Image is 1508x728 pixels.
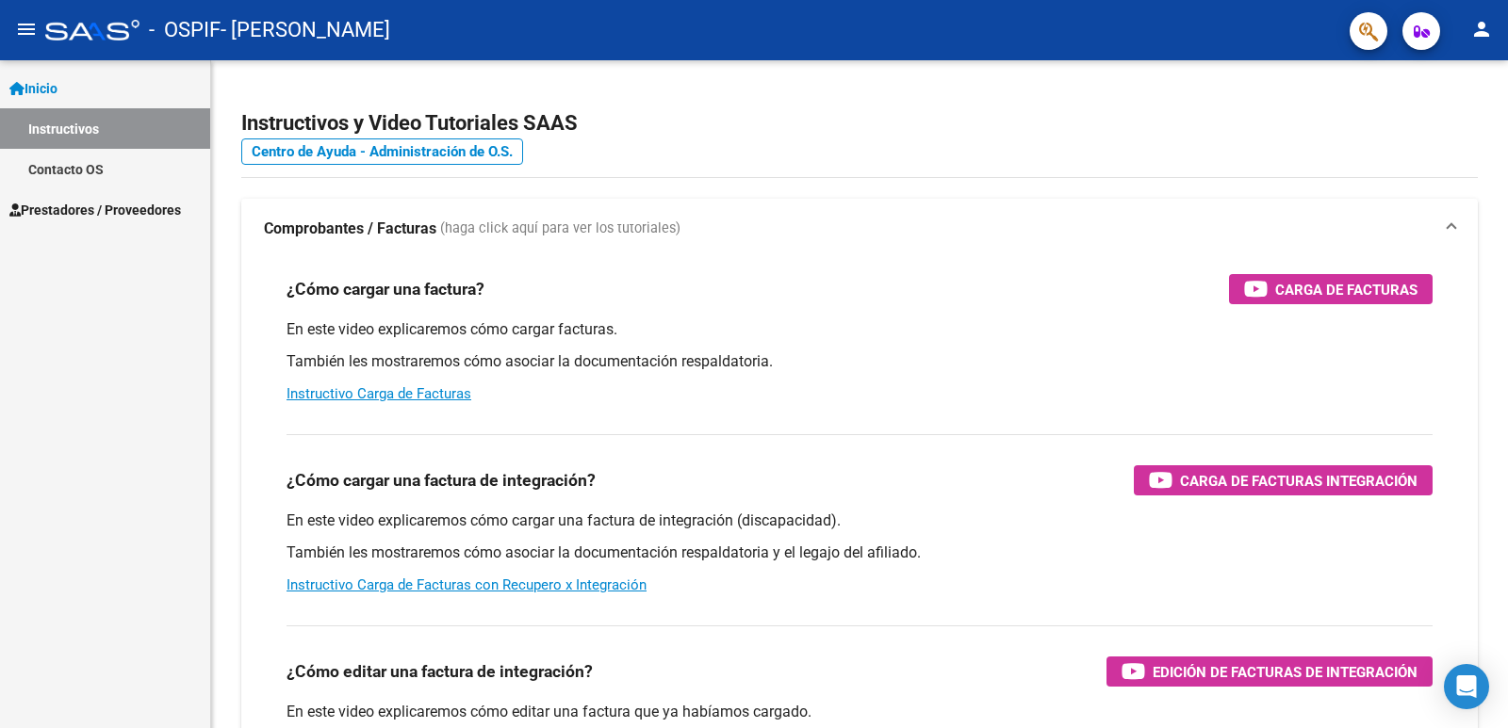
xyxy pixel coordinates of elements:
[287,542,1433,563] p: También les mostraremos cómo asociar la documentación respaldatoria y el legajo del afiliado.
[9,200,181,220] span: Prestadores / Proveedores
[221,9,390,51] span: - [PERSON_NAME]
[149,9,221,51] span: - OSPIF
[287,319,1433,340] p: En este video explicaremos cómo cargar facturas.
[287,576,647,593] a: Instructivo Carga de Facturas con Recupero x Integración
[1106,656,1433,687] button: Edición de Facturas de integración
[287,510,1433,531] p: En este video explicaremos cómo cargar una factura de integración (discapacidad).
[1444,664,1489,709] div: Open Intercom Messenger
[287,385,471,402] a: Instructivo Carga de Facturas
[241,105,1478,141] h2: Instructivos y Video Tutoriales SAAS
[1470,18,1493,40] mat-icon: person
[264,218,436,239] strong: Comprobantes / Facturas
[287,702,1433,722] p: En este video explicaremos cómo editar una factura que ya habíamos cargado.
[1153,660,1418,684] span: Edición de Facturas de integración
[287,658,593,685] h3: ¿Cómo editar una factura de integración?
[1229,274,1433,304] button: Carga de Facturas
[287,276,484,302] h3: ¿Cómo cargar una factura?
[1275,278,1418,301] span: Carga de Facturas
[15,18,38,40] mat-icon: menu
[440,218,680,239] span: (haga click aquí para ver los tutoriales)
[1180,469,1418,493] span: Carga de Facturas Integración
[9,78,57,99] span: Inicio
[287,467,596,493] h3: ¿Cómo cargar una factura de integración?
[1134,465,1433,495] button: Carga de Facturas Integración
[241,199,1478,259] mat-expansion-panel-header: Comprobantes / Facturas (haga click aquí para ver los tutoriales)
[287,351,1433,372] p: También les mostraremos cómo asociar la documentación respaldatoria.
[241,138,523,165] a: Centro de Ayuda - Administración de O.S.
